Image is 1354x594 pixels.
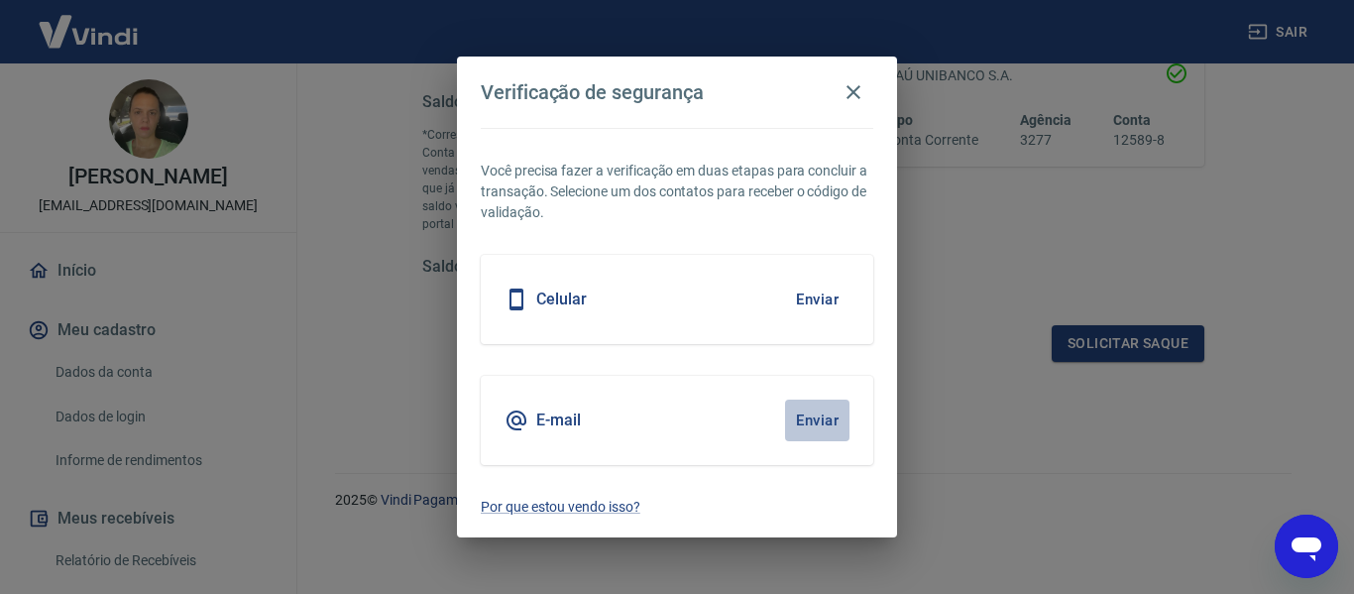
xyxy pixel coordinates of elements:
[481,80,704,104] h4: Verificação de segurança
[481,497,873,518] a: Por que estou vendo isso?
[536,411,581,430] h5: E-mail
[785,400,849,441] button: Enviar
[536,290,587,309] h5: Celular
[785,279,849,320] button: Enviar
[1275,515,1338,578] iframe: Botão para abrir a janela de mensagens
[481,161,873,223] p: Você precisa fazer a verificação em duas etapas para concluir a transação. Selecione um dos conta...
